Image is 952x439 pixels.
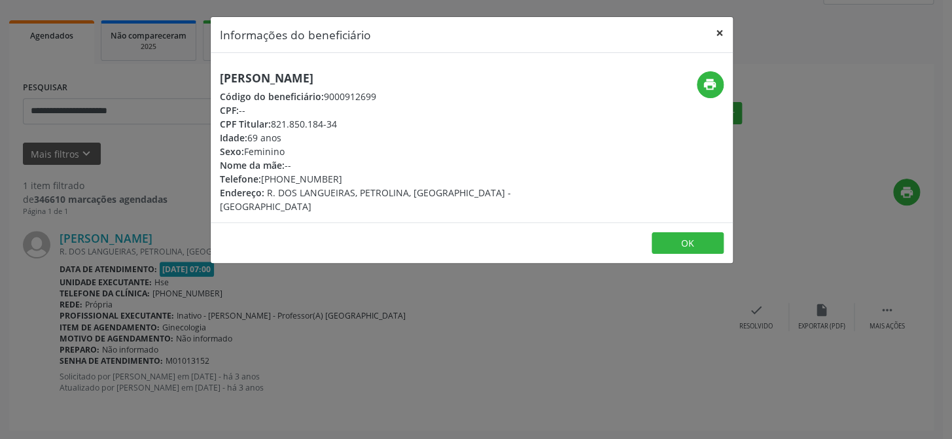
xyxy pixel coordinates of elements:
[220,159,285,171] span: Nome da mãe:
[220,117,550,131] div: 821.850.184-34
[220,90,324,103] span: Código do beneficiário:
[220,118,271,130] span: CPF Titular:
[220,186,264,199] span: Endereço:
[220,71,550,85] h5: [PERSON_NAME]
[220,103,550,117] div: --
[220,132,247,144] span: Idade:
[652,232,724,255] button: OK
[220,158,550,172] div: --
[697,71,724,98] button: print
[703,77,717,92] i: print
[220,131,550,145] div: 69 anos
[220,186,511,213] span: R. DOS LANGUEIRAS, PETROLINA, [GEOGRAPHIC_DATA] - [GEOGRAPHIC_DATA]
[220,104,239,116] span: CPF:
[220,145,550,158] div: Feminino
[220,172,550,186] div: [PHONE_NUMBER]
[220,26,371,43] h5: Informações do beneficiário
[707,17,733,49] button: Close
[220,145,244,158] span: Sexo:
[220,173,261,185] span: Telefone:
[220,90,550,103] div: 9000912699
